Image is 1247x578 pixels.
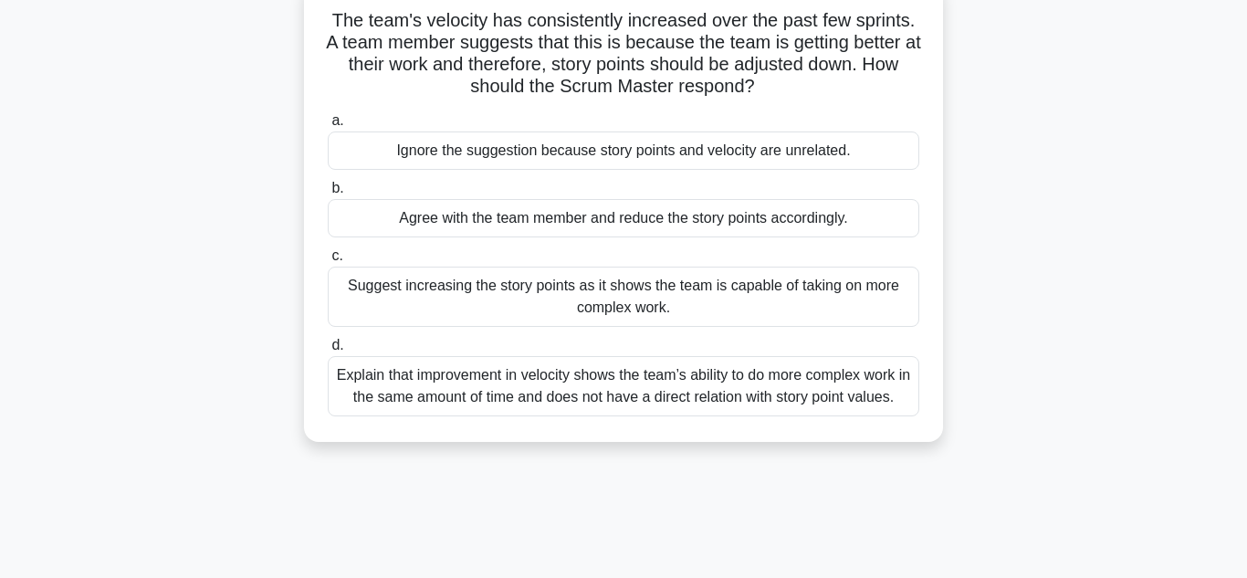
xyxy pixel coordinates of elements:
div: Agree with the team member and reduce the story points accordingly. [328,199,919,237]
span: d. [331,337,343,352]
span: a. [331,112,343,128]
div: Ignore the suggestion because story points and velocity are unrelated. [328,131,919,170]
h5: The team's velocity has consistently increased over the past few sprints. A team member suggests ... [326,9,921,99]
div: Suggest increasing the story points as it shows the team is capable of taking on more complex work. [328,267,919,327]
span: c. [331,247,342,263]
span: b. [331,180,343,195]
div: Explain that improvement in velocity shows the team’s ability to do more complex work in the same... [328,356,919,416]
